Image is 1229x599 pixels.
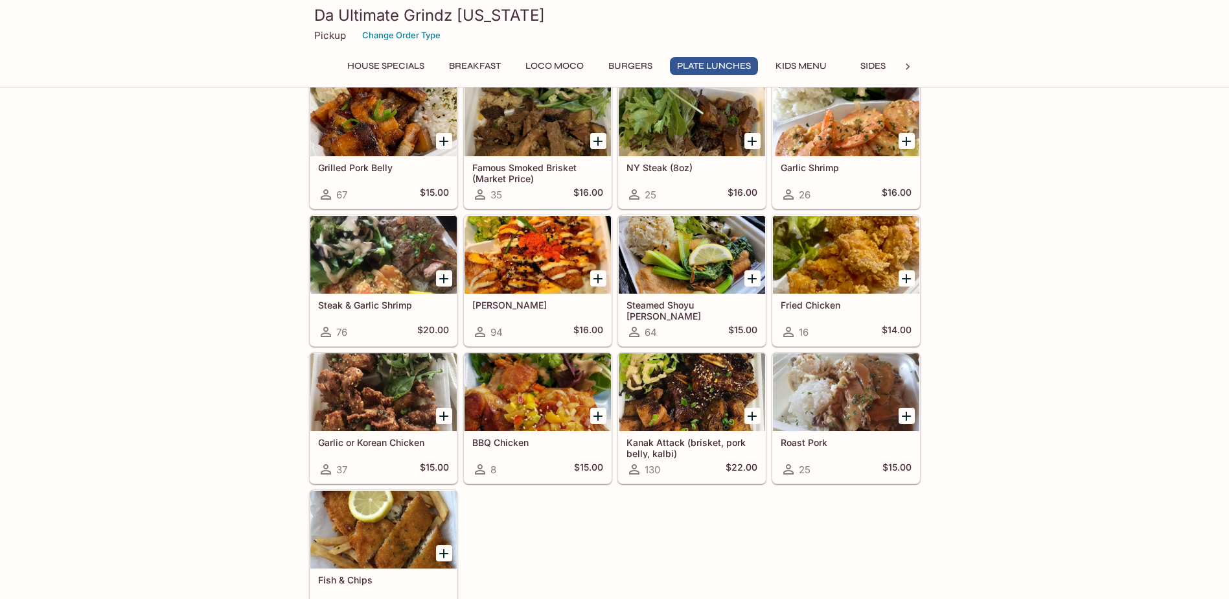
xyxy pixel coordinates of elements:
h5: $16.00 [728,187,757,202]
span: 76 [336,326,347,338]
button: Add Garlic Shrimp [899,133,915,149]
button: Add BBQ Chicken [590,408,606,424]
div: Steak & Garlic Shrimp [310,216,457,294]
h5: Steamed Shoyu [PERSON_NAME] [626,299,757,321]
div: Garlic Shrimp [773,78,919,156]
h5: [PERSON_NAME] [472,299,603,311]
span: 26 [799,189,810,201]
a: Grilled Pork Belly67$15.00 [310,78,457,209]
button: Add Garlic or Korean Chicken [436,408,452,424]
div: Grilled Pork Belly [310,78,457,156]
a: NY Steak (8oz)25$16.00 [618,78,766,209]
button: Add Grilled Pork Belly [436,133,452,149]
h5: $20.00 [417,324,449,340]
div: Fish & Chips [310,491,457,569]
h5: BBQ Chicken [472,437,603,448]
h5: $16.00 [882,187,912,202]
button: Add Steak & Garlic Shrimp [436,270,452,287]
h5: Steak & Garlic Shrimp [318,299,449,311]
a: Fried Chicken16$14.00 [772,215,920,346]
button: Plate Lunches [670,57,758,75]
div: Garlic or Korean Chicken [310,353,457,431]
button: Sides [844,57,902,75]
button: Add Kanak Attack (brisket, pork belly, kalbi) [744,408,761,424]
span: 94 [490,326,503,338]
h5: NY Steak (8oz) [626,162,757,173]
div: Ahi Katsu [465,216,611,294]
h5: Garlic or Korean Chicken [318,437,449,448]
button: Loco Moco [518,57,591,75]
span: 67 [336,189,347,201]
h5: Fish & Chips [318,574,449,585]
button: Breakfast [442,57,508,75]
h5: Garlic Shrimp [781,162,912,173]
div: NY Steak (8oz) [619,78,765,156]
h5: Roast Pork [781,437,912,448]
button: Change Order Type [356,25,446,45]
a: Kanak Attack (brisket, pork belly, kalbi)130$22.00 [618,353,766,484]
h5: $16.00 [573,187,603,202]
h5: Famous Smoked Brisket (Market Price) [472,162,603,183]
button: Add Steamed Shoyu Ginger Fish [744,270,761,287]
span: 25 [645,189,656,201]
a: BBQ Chicken8$15.00 [464,353,612,484]
button: Kids Menu [768,57,834,75]
a: [PERSON_NAME]94$16.00 [464,215,612,346]
p: Pickup [314,29,346,41]
button: Add Fish & Chips [436,545,452,561]
h5: $14.00 [882,324,912,340]
div: Fried Chicken [773,216,919,294]
button: Add Ahi Katsu [590,270,606,287]
button: Add Fried Chicken [899,270,915,287]
span: 16 [799,326,809,338]
a: Steak & Garlic Shrimp76$20.00 [310,215,457,346]
button: Add Roast Pork [899,408,915,424]
h5: $15.00 [728,324,757,340]
button: Add Famous Smoked Brisket (Market Price) [590,133,606,149]
h5: Fried Chicken [781,299,912,311]
span: 64 [645,326,657,338]
h3: Da Ultimate Grindz [US_STATE] [314,5,915,25]
button: House Specials [340,57,431,75]
div: Famous Smoked Brisket (Market Price) [465,78,611,156]
a: Steamed Shoyu [PERSON_NAME]64$15.00 [618,215,766,346]
h5: $15.00 [574,462,603,477]
button: Add NY Steak (8oz) [744,133,761,149]
a: Roast Pork25$15.00 [772,353,920,484]
h5: Kanak Attack (brisket, pork belly, kalbi) [626,437,757,458]
span: 37 [336,464,347,476]
div: Kanak Attack (brisket, pork belly, kalbi) [619,353,765,431]
h5: $16.00 [573,324,603,340]
div: Steamed Shoyu Ginger Fish [619,216,765,294]
a: Famous Smoked Brisket (Market Price)35$16.00 [464,78,612,209]
button: Burgers [601,57,660,75]
h5: $22.00 [726,462,757,477]
h5: $15.00 [420,187,449,202]
span: 25 [799,464,810,476]
a: Garlic Shrimp26$16.00 [772,78,920,209]
div: Roast Pork [773,353,919,431]
h5: $15.00 [420,462,449,477]
a: Garlic or Korean Chicken37$15.00 [310,353,457,484]
h5: Grilled Pork Belly [318,162,449,173]
span: 35 [490,189,502,201]
span: 8 [490,464,496,476]
h5: $15.00 [882,462,912,477]
div: BBQ Chicken [465,353,611,431]
span: 130 [645,464,660,476]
